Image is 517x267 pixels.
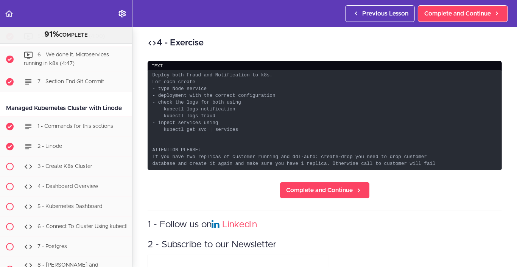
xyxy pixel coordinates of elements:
div: COMPLETE [9,30,123,40]
span: 7 - Section End Git Commit [37,79,104,84]
span: 91% [44,31,59,38]
h3: 1 - Follow us on [148,219,502,231]
a: Complete and Continue [280,182,370,199]
span: 6 - We done it. Microservices running in k8s (4:47) [24,53,109,67]
span: Previous Lesson [362,9,408,18]
span: 5 - Kubernetes Dashboard [37,204,102,209]
svg: Settings Menu [118,9,127,18]
span: Complete and Continue [286,186,353,195]
a: LinkedIn [222,220,257,229]
span: 4 - Dashboard Overview [37,184,98,189]
span: 3 - Create K8s Cluster [37,164,92,169]
a: Previous Lesson [345,5,415,22]
code: Deploy both Fraud and Notification to k8s. For each create - type Node service - deployment with ... [148,70,502,170]
span: 7 - Postgres [37,244,67,249]
span: 1 - Commands for this sections [37,124,113,129]
h2: 4 - Exercise [148,37,502,50]
span: Complete and Continue [424,9,491,18]
div: text [148,61,502,71]
h3: 2 - Subscribe to our Newsletter [148,239,502,251]
span: 2 - Linode [37,144,62,149]
a: Complete and Continue [418,5,508,22]
span: 6 - Connect To Cluster Using kubectl [37,224,128,229]
svg: Back to course curriculum [5,9,14,18]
